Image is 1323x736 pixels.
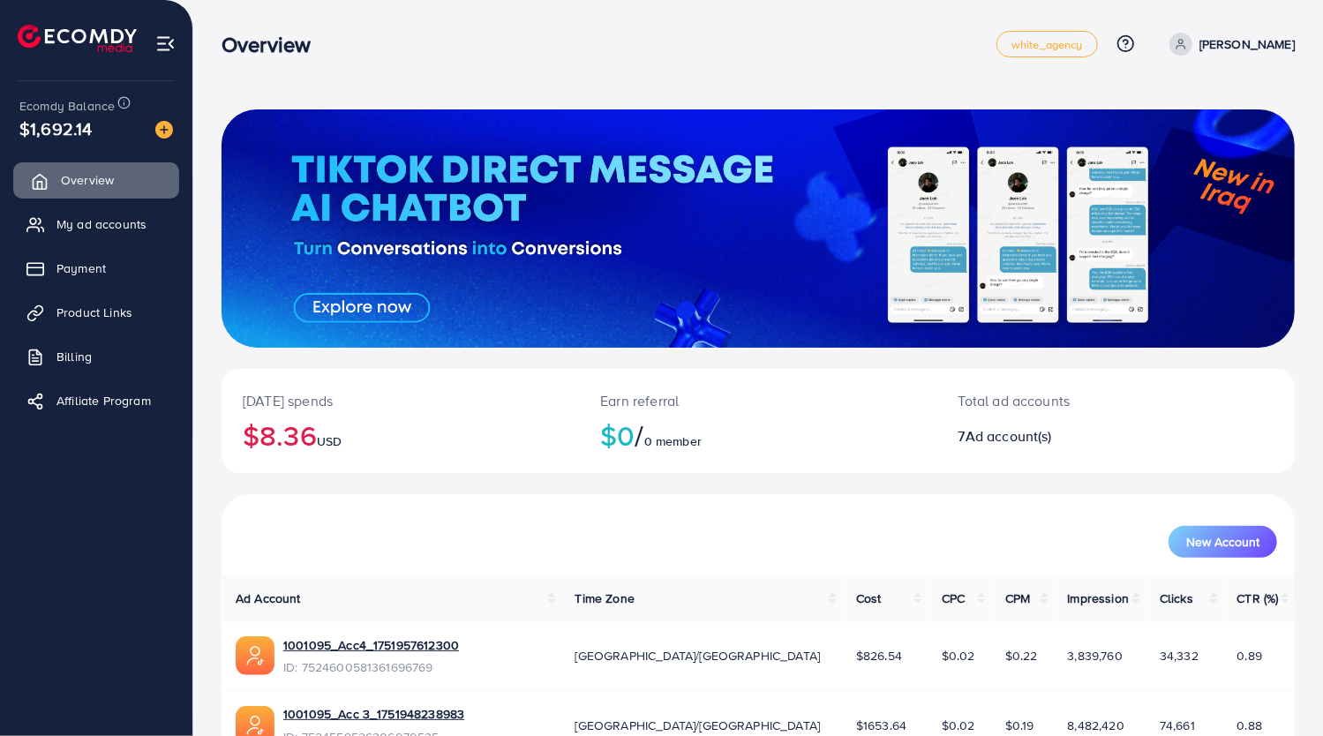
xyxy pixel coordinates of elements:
span: $1653.64 [856,717,906,734]
a: Billing [13,339,179,374]
p: [PERSON_NAME] [1199,34,1295,55]
a: white_agency [996,31,1098,57]
img: logo [18,25,137,52]
span: Clicks [1160,590,1193,607]
span: 0 member [644,432,702,450]
span: $0.22 [1005,647,1038,665]
span: [GEOGRAPHIC_DATA]/[GEOGRAPHIC_DATA] [575,717,821,734]
span: 74,661 [1160,717,1195,734]
a: Payment [13,251,179,286]
span: Ecomdy Balance [19,97,115,115]
span: $826.54 [856,647,902,665]
a: Affiliate Program [13,383,179,418]
h2: $0 [600,418,915,452]
a: Overview [13,162,179,198]
img: menu [155,34,176,54]
span: $1,692.14 [19,116,92,141]
h2: $8.36 [243,418,558,452]
a: 1001095_Acc4_1751957612300 [283,636,459,654]
span: USD [317,432,342,450]
a: 1001095_Acc 3_1751948238983 [283,705,464,723]
span: Ad account(s) [966,426,1052,446]
img: ic-ads-acc.e4c84228.svg [236,636,274,675]
span: [GEOGRAPHIC_DATA]/[GEOGRAPHIC_DATA] [575,647,821,665]
span: 3,839,760 [1068,647,1123,665]
span: Impression [1068,590,1130,607]
span: ID: 7524600581361696769 [283,658,459,676]
a: [PERSON_NAME] [1162,33,1295,56]
span: $0.19 [1005,717,1034,734]
a: Product Links [13,295,179,330]
span: CPC [942,590,965,607]
a: My ad accounts [13,207,179,242]
span: Product Links [56,304,132,321]
span: Overview [61,171,114,189]
h3: Overview [222,32,325,57]
span: $0.02 [942,717,975,734]
span: CPM [1005,590,1030,607]
span: Payment [56,259,106,277]
span: 0.89 [1237,647,1263,665]
p: Total ad accounts [958,390,1184,411]
iframe: Chat [1248,657,1310,723]
p: [DATE] spends [243,390,558,411]
span: 8,482,420 [1068,717,1124,734]
span: Cost [856,590,882,607]
img: image [155,121,173,139]
span: Billing [56,348,92,365]
span: 34,332 [1160,647,1199,665]
span: Ad Account [236,590,301,607]
span: $0.02 [942,647,975,665]
p: Earn referral [600,390,915,411]
span: CTR (%) [1237,590,1279,607]
button: New Account [1169,526,1277,558]
h2: 7 [958,428,1184,445]
span: My ad accounts [56,215,147,233]
span: Time Zone [575,590,635,607]
span: / [635,415,644,455]
span: New Account [1186,536,1259,548]
span: Affiliate Program [56,392,151,409]
span: white_agency [1011,39,1083,50]
span: 0.88 [1237,717,1263,734]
